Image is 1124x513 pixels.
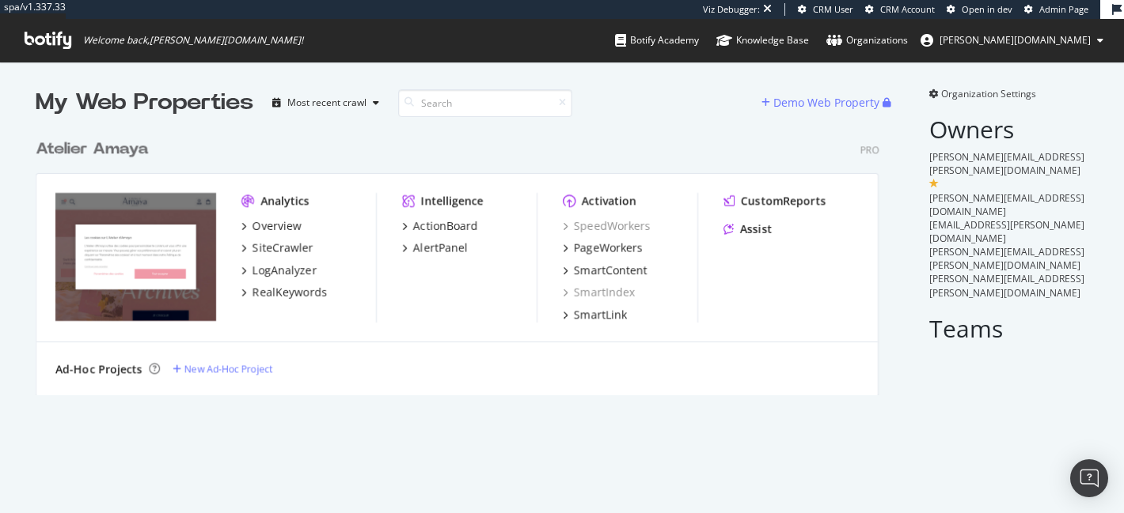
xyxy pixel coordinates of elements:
div: PageWorkers [574,240,643,256]
a: New Ad-Hoc Project [173,362,272,375]
div: Analytics [260,193,309,209]
a: ActionBoard [402,218,478,234]
span: Welcome back, [PERSON_NAME][DOMAIN_NAME] ! [83,34,303,47]
div: Ad-Hoc Projects [55,361,142,377]
div: Assist [740,221,772,237]
span: Open in dev [962,3,1012,15]
div: CustomReports [741,193,826,209]
a: Atelier Amaya [36,138,155,160]
a: Open in dev [947,3,1012,16]
span: CRM Account [880,3,935,15]
a: Organizations [826,19,908,62]
div: Atelier Amaya [36,138,149,160]
div: Overview [253,218,302,234]
button: [PERSON_NAME][DOMAIN_NAME] [908,28,1116,53]
a: LogAnalyzer [241,262,317,278]
span: CRM User [813,3,853,15]
span: [PERSON_NAME][EMAIL_ADDRESS][PERSON_NAME][DOMAIN_NAME] [929,245,1084,272]
a: CustomReports [723,193,826,209]
span: Organization Settings [941,87,1036,100]
img: atelier-amaya.com [55,193,216,321]
div: Knowledge Base [716,32,809,48]
div: Intelligence [421,193,484,209]
a: AlertPanel [402,240,468,256]
span: [PERSON_NAME][EMAIL_ADDRESS][PERSON_NAME][DOMAIN_NAME] [929,272,1084,299]
h2: Teams [929,315,1088,341]
span: Admin Page [1039,3,1088,15]
a: Overview [241,218,302,234]
a: Demo Web Property [761,96,883,109]
div: Pro [860,143,879,157]
a: Assist [723,221,772,237]
a: SiteCrawler [241,240,313,256]
a: SmartLink [563,307,627,323]
div: Viz Debugger: [703,3,760,16]
div: SmartContent [574,262,647,278]
a: Knowledge Base [716,19,809,62]
div: My Web Properties [36,87,253,119]
a: SpeedWorkers [563,218,651,234]
a: SmartContent [563,262,647,278]
a: PageWorkers [563,240,643,256]
a: Admin Page [1024,3,1088,16]
div: RealKeywords [253,285,327,300]
div: Activation [582,193,636,209]
button: Most recent crawl [266,90,385,115]
div: LogAnalyzer [253,262,317,278]
input: Search [398,89,572,117]
div: Open Intercom Messenger [1070,459,1108,497]
div: Organizations [826,32,908,48]
a: CRM Account [865,3,935,16]
div: SmartLink [574,307,627,323]
a: RealKeywords [241,285,327,300]
div: Demo Web Property [773,95,879,111]
h2: Owners [929,116,1088,142]
span: [PERSON_NAME][EMAIL_ADDRESS][DOMAIN_NAME] [929,191,1084,218]
button: Demo Web Property [761,90,883,115]
div: AlertPanel [413,240,468,256]
a: CRM User [798,3,853,16]
div: Botify Academy [615,32,699,48]
div: ActionBoard [413,218,478,234]
span: [EMAIL_ADDRESS][PERSON_NAME][DOMAIN_NAME] [929,218,1084,245]
a: Botify Academy [615,19,699,62]
div: Most recent crawl [287,98,366,108]
a: SmartIndex [563,285,635,300]
span: [PERSON_NAME][EMAIL_ADDRESS][PERSON_NAME][DOMAIN_NAME] [929,150,1084,177]
div: SiteCrawler [253,240,313,256]
div: grid [36,119,891,395]
span: jenny.ren [940,33,1091,47]
div: New Ad-Hoc Project [184,362,272,375]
